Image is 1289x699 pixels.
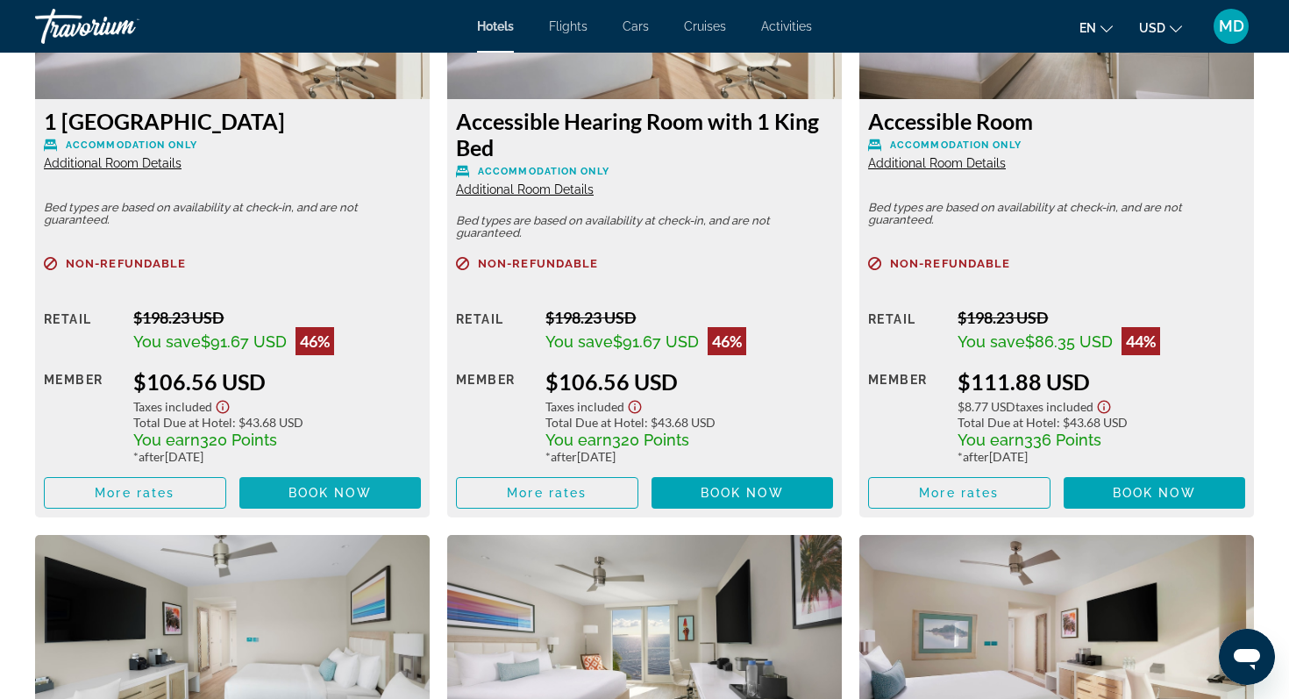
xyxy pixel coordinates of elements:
div: $198.23 USD [958,308,1245,327]
div: $106.56 USD [545,368,833,395]
span: 336 Points [1024,431,1101,449]
span: Book now [288,486,372,500]
span: Additional Room Details [44,156,182,170]
div: 46% [296,327,334,355]
span: Non-refundable [890,258,1010,269]
span: en [1079,21,1096,35]
span: Accommodation Only [890,139,1022,151]
span: after [963,449,989,464]
span: You earn [545,431,612,449]
div: * [DATE] [545,449,833,464]
span: More rates [95,486,174,500]
p: Bed types are based on availability at check-in, and are not guaranteed. [868,202,1245,226]
span: 320 Points [612,431,689,449]
span: USD [1139,21,1165,35]
span: You earn [133,431,200,449]
button: Change currency [1139,15,1182,40]
div: : $43.68 USD [545,415,833,430]
div: : $43.68 USD [133,415,421,430]
button: Show Taxes and Fees disclaimer [624,395,645,415]
span: More rates [507,486,587,500]
p: Bed types are based on availability at check-in, and are not guaranteed. [456,215,833,239]
button: Change language [1079,15,1113,40]
span: Total Due at Hotel [958,415,1057,430]
a: Cars [623,19,649,33]
a: Flights [549,19,588,33]
span: $91.67 USD [613,332,699,351]
span: Additional Room Details [868,156,1006,170]
span: Book now [701,486,784,500]
span: Accommodation Only [66,139,197,151]
span: Total Due at Hotel [545,415,644,430]
span: Book now [1113,486,1196,500]
span: Non-refundable [66,258,186,269]
iframe: Button to launch messaging window [1219,629,1275,685]
span: $86.35 USD [1025,332,1113,351]
span: after [551,449,577,464]
a: Activities [761,19,812,33]
span: Total Due at Hotel [133,415,232,430]
h3: Accessible Hearing Room with 1 King Bed [456,108,833,160]
div: Member [44,368,120,464]
div: $106.56 USD [133,368,421,395]
span: Taxes included [133,399,212,414]
div: $198.23 USD [545,308,833,327]
button: More rates [44,477,226,509]
span: Taxes included [1015,399,1093,414]
span: MD [1219,18,1244,35]
button: More rates [456,477,638,509]
div: 46% [708,327,746,355]
span: after [139,449,165,464]
div: Member [868,368,944,464]
a: Cruises [684,19,726,33]
button: Show Taxes and Fees disclaimer [1093,395,1115,415]
button: More rates [868,477,1050,509]
span: Additional Room Details [456,182,594,196]
button: User Menu [1208,8,1254,45]
span: You save [133,332,201,351]
h3: Accessible Room [868,108,1245,134]
span: $8.77 USD [958,399,1015,414]
span: You earn [958,431,1024,449]
span: More rates [919,486,999,500]
p: Bed types are based on availability at check-in, and are not guaranteed. [44,202,421,226]
span: 320 Points [200,431,277,449]
div: Retail [868,308,944,355]
div: : $43.68 USD [958,415,1245,430]
span: Non-refundable [478,258,598,269]
div: $198.23 USD [133,308,421,327]
span: Taxes included [545,399,624,414]
div: Retail [456,308,532,355]
span: $91.67 USD [201,332,287,351]
button: Book now [239,477,422,509]
div: $111.88 USD [958,368,1245,395]
button: Show Taxes and Fees disclaimer [212,395,233,415]
span: You save [545,332,613,351]
button: Book now [1064,477,1246,509]
h3: 1 [GEOGRAPHIC_DATA] [44,108,421,134]
div: * [DATE] [958,449,1245,464]
a: Hotels [477,19,514,33]
a: Travorium [35,4,210,49]
span: Accommodation Only [478,166,609,177]
div: 44% [1122,327,1160,355]
button: Book now [652,477,834,509]
div: * [DATE] [133,449,421,464]
div: Retail [44,308,120,355]
span: You save [958,332,1025,351]
div: Member [456,368,532,464]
